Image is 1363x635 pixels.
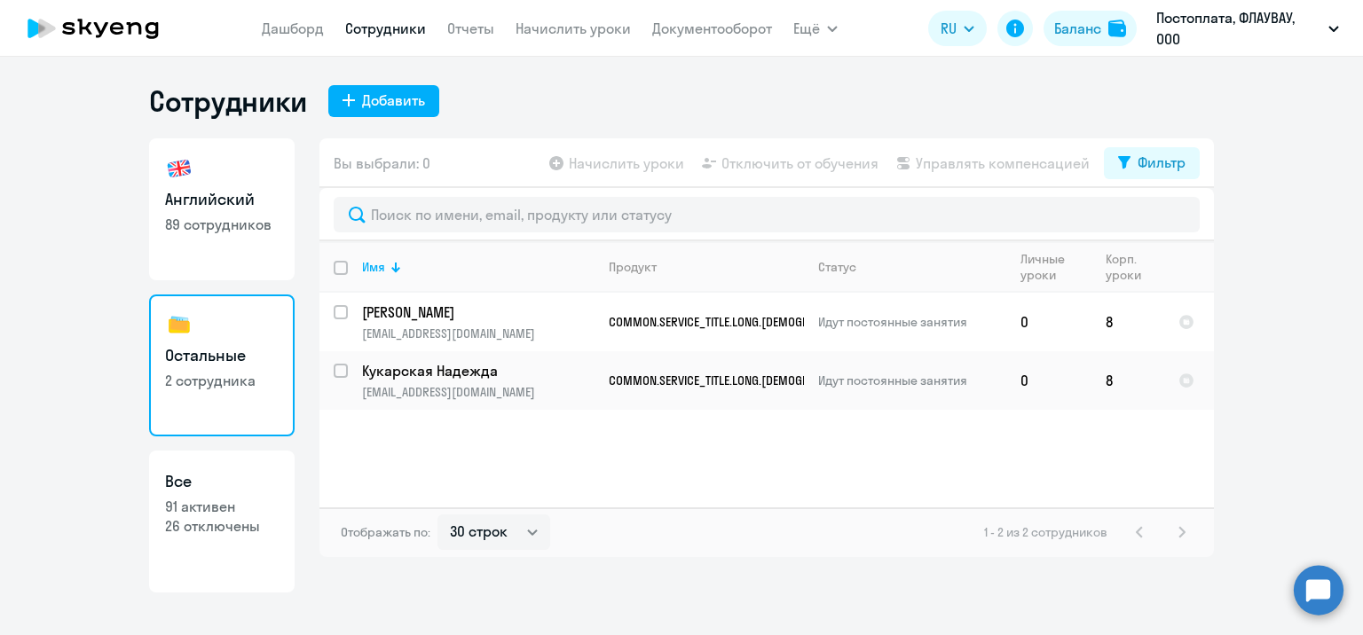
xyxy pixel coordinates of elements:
div: Продукт [609,259,803,275]
span: Отображать по: [341,524,430,540]
img: balance [1108,20,1126,37]
img: english [165,154,193,183]
a: Отчеты [447,20,494,37]
p: [EMAIL_ADDRESS][DOMAIN_NAME] [362,325,594,341]
span: Вы выбрали: 0 [334,153,430,174]
h1: Сотрудники [149,83,307,119]
a: [PERSON_NAME][EMAIL_ADDRESS][DOMAIN_NAME] [362,302,594,341]
div: Корп. уроки [1106,251,1163,283]
div: Имя [362,259,385,275]
span: COMMON.SERVICE_TITLE.LONG.[DEMOGRAPHIC_DATA] [609,372,874,388]
p: Идут постоянные занятия [818,314,1005,330]
a: Начислить уроки [516,20,631,37]
span: Ещё [793,18,820,39]
div: Продукт [609,259,657,275]
div: Добавить [362,90,425,111]
a: Английский89 сотрудников [149,138,295,280]
div: Баланс [1054,18,1101,39]
a: Документооборот [652,20,772,37]
p: Кукарская Надежда [362,361,594,380]
h3: Остальные [165,344,279,367]
button: Фильтр [1104,147,1200,179]
p: [EMAIL_ADDRESS][DOMAIN_NAME] [362,384,594,400]
p: 2 сотрудника [165,371,279,390]
p: 26 отключены [165,516,279,536]
p: Идут постоянные занятия [818,372,1005,388]
div: Личные уроки [1020,251,1075,283]
span: RU [941,18,957,39]
td: 0 [1006,293,1091,351]
p: [PERSON_NAME] [362,302,594,322]
a: Дашборд [262,20,324,37]
input: Поиск по имени, email, продукту или статусу [334,197,1200,232]
p: 89 сотрудников [165,215,279,234]
button: Добавить [328,85,439,117]
img: others [165,310,193,339]
div: Имя [362,259,594,275]
span: 1 - 2 из 2 сотрудников [984,524,1107,540]
button: RU [928,11,987,46]
a: Сотрудники [345,20,426,37]
a: Все91 активен26 отключены [149,451,295,592]
td: 0 [1006,351,1091,410]
div: Статус [818,259,1005,275]
div: Статус [818,259,856,275]
div: Личные уроки [1020,251,1091,283]
span: COMMON.SERVICE_TITLE.LONG.[DEMOGRAPHIC_DATA] [609,314,874,330]
button: Постоплата, ФЛАУВАУ, ООО [1147,7,1348,50]
div: Корп. уроки [1106,251,1147,283]
td: 8 [1091,351,1164,410]
a: Остальные2 сотрудника [149,294,295,436]
h3: Английский [165,188,279,211]
button: Балансbalance [1044,11,1137,46]
h3: Все [165,470,279,493]
a: Кукарская Надежда[EMAIL_ADDRESS][DOMAIN_NAME] [362,361,594,400]
p: Постоплата, ФЛАУВАУ, ООО [1156,7,1321,50]
td: 8 [1091,293,1164,351]
p: 91 активен [165,497,279,516]
button: Ещё [793,11,838,46]
div: Фильтр [1138,152,1186,173]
